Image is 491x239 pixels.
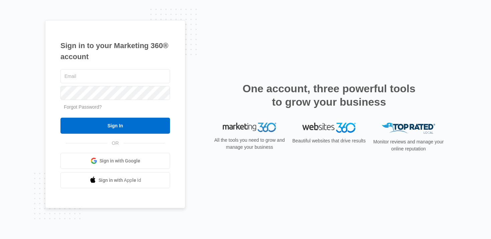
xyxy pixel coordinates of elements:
[212,137,287,151] p: All the tools you need to grow and manage your business
[60,69,170,83] input: Email
[99,177,141,184] span: Sign in with Apple Id
[60,153,170,169] a: Sign in with Google
[100,157,140,164] span: Sign in with Google
[371,138,446,152] p: Monitor reviews and manage your online reputation
[292,137,366,144] p: Beautiful websites that drive results
[223,123,276,132] img: Marketing 360
[240,82,418,109] h2: One account, three powerful tools to grow your business
[60,40,170,62] h1: Sign in to your Marketing 360® account
[382,123,435,134] img: Top Rated Local
[64,104,102,110] a: Forgot Password?
[60,118,170,134] input: Sign In
[60,172,170,188] a: Sign in with Apple Id
[107,140,124,147] span: OR
[302,123,356,132] img: Websites 360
